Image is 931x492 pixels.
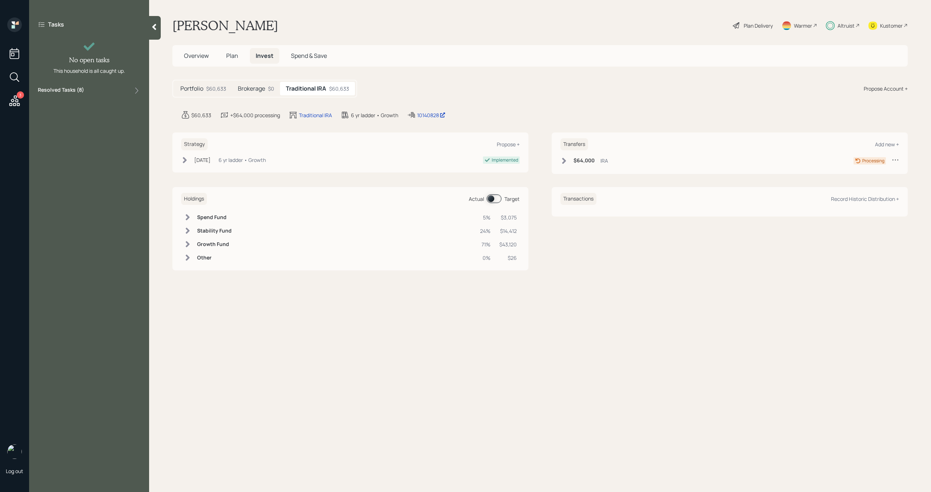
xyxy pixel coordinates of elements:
[197,228,232,234] h6: Stability Fund
[226,52,238,60] span: Plan
[268,85,274,92] div: $0
[230,111,280,119] div: +$64,000 processing
[417,111,445,119] div: 10140828
[191,111,211,119] div: $60,633
[864,85,908,92] div: Propose Account +
[831,195,899,202] div: Record Historic Distribution +
[256,52,273,60] span: Invest
[197,241,232,247] h6: Growth Fund
[480,227,491,235] div: 24%
[499,241,517,248] div: $43,120
[53,67,125,75] div: This household is all caught up.
[504,195,520,203] div: Target
[291,52,327,60] span: Spend & Save
[48,20,64,28] label: Tasks
[838,22,855,29] div: Altruist
[497,141,520,148] div: Propose +
[794,22,812,29] div: Warmer
[574,158,595,164] h6: $64,000
[560,138,588,150] h6: Transfers
[499,227,517,235] div: $14,412
[69,56,109,64] h4: No open tasks
[219,156,266,164] div: 6 yr ladder • Growth
[299,111,332,119] div: Traditional IRA
[194,156,211,164] div: [DATE]
[238,85,265,92] h5: Brokerage
[499,254,517,262] div: $26
[6,468,23,475] div: Log out
[17,91,24,99] div: 3
[480,241,491,248] div: 71%
[7,444,22,459] img: michael-russo-headshot.png
[197,255,232,261] h6: Other
[181,193,207,205] h6: Holdings
[499,214,517,221] div: $3,075
[286,85,326,92] h5: Traditional IRA
[875,141,899,148] div: Add new +
[600,157,608,164] div: IRA
[38,86,84,95] label: Resolved Tasks ( 8 )
[480,254,491,262] div: 0%
[172,17,278,33] h1: [PERSON_NAME]
[329,85,349,92] div: $60,633
[206,85,226,92] div: $60,633
[560,193,596,205] h6: Transactions
[184,52,209,60] span: Overview
[862,158,884,164] div: Processing
[480,214,491,221] div: 5%
[197,214,232,221] h6: Spend Fund
[180,85,203,92] h5: Portfolio
[880,22,903,29] div: Kustomer
[744,22,773,29] div: Plan Delivery
[492,157,518,163] div: Implemented
[181,138,208,150] h6: Strategy
[351,111,398,119] div: 6 yr ladder • Growth
[469,195,484,203] div: Actual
